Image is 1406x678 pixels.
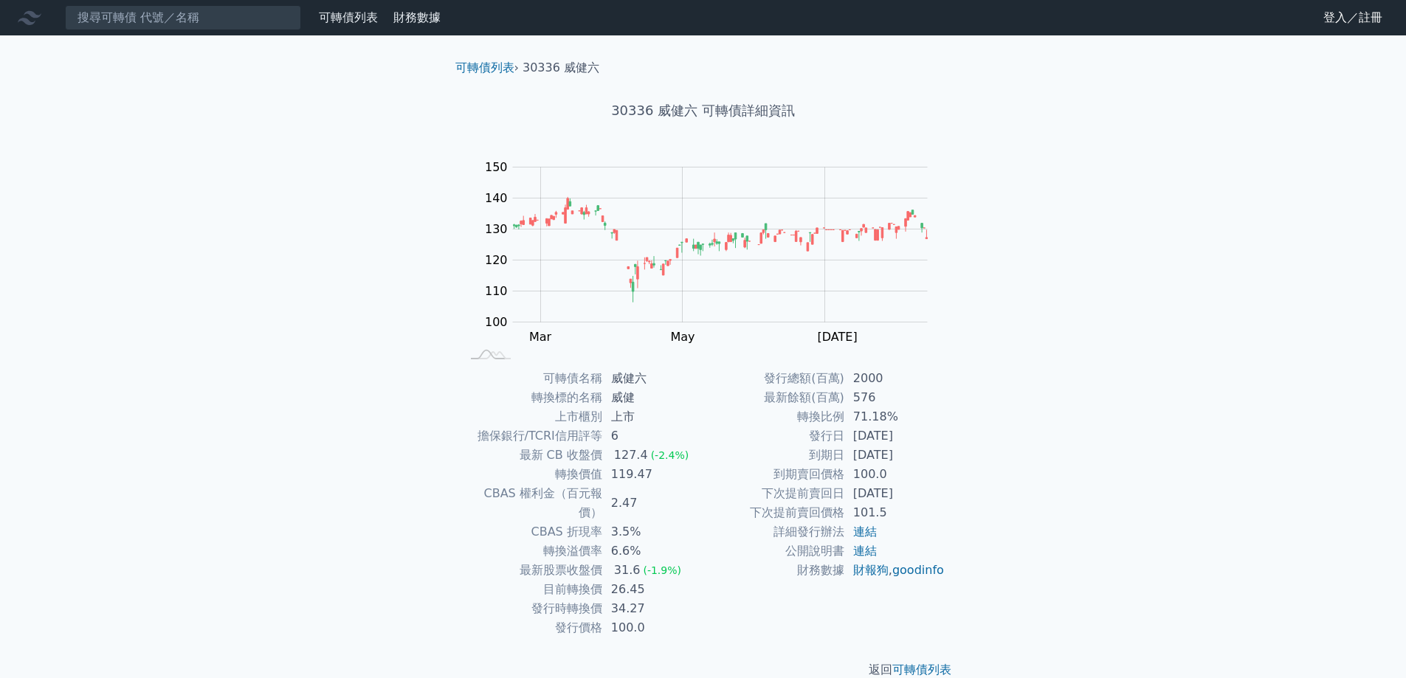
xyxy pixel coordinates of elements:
[703,522,844,542] td: 詳細發行辦法
[703,369,844,388] td: 發行總額(百萬)
[602,369,703,388] td: 威健六
[478,160,950,344] g: Chart
[485,160,508,174] tspan: 150
[529,330,552,344] tspan: Mar
[461,446,602,465] td: 最新 CB 收盤價
[844,369,945,388] td: 2000
[602,542,703,561] td: 6.6%
[461,542,602,561] td: 轉換溢價率
[703,503,844,522] td: 下次提前賣回價格
[461,580,602,599] td: 目前轉換價
[319,10,378,24] a: 可轉債列表
[651,449,689,461] span: (-2.4%)
[853,525,877,539] a: 連結
[602,522,703,542] td: 3.5%
[703,446,844,465] td: 到期日
[611,446,651,465] div: 127.4
[844,561,945,580] td: ,
[461,599,602,618] td: 發行時轉換價
[818,330,858,344] tspan: [DATE]
[602,388,703,407] td: 威健
[670,330,695,344] tspan: May
[643,564,681,576] span: (-1.9%)
[393,10,441,24] a: 財務數據
[485,253,508,267] tspan: 120
[461,484,602,522] td: CBAS 權利金（百元報價）
[853,544,877,558] a: 連結
[485,222,508,236] tspan: 130
[461,426,602,446] td: 擔保銀行/TCRI信用評等
[455,60,514,75] a: 可轉債列表
[602,465,703,484] td: 119.47
[844,446,945,465] td: [DATE]
[461,407,602,426] td: 上市櫃別
[461,522,602,542] td: CBAS 折現率
[892,663,951,677] a: 可轉債列表
[65,5,301,30] input: 搜尋可轉債 代號／名稱
[602,407,703,426] td: 上市
[892,563,944,577] a: goodinfo
[853,563,889,577] a: 財報狗
[844,484,945,503] td: [DATE]
[602,484,703,522] td: 2.47
[844,407,945,426] td: 71.18%
[703,426,844,446] td: 發行日
[1312,6,1394,30] a: 登入／註冊
[485,284,508,298] tspan: 110
[461,388,602,407] td: 轉換標的名稱
[844,426,945,446] td: [DATE]
[602,426,703,446] td: 6
[455,59,519,77] li: ›
[703,561,844,580] td: 財務數據
[444,100,963,121] h1: 30336 威健六 可轉債詳細資訊
[602,618,703,637] td: 100.0
[703,388,844,407] td: 最新餘額(百萬)
[485,315,508,329] tspan: 100
[703,407,844,426] td: 轉換比例
[461,618,602,637] td: 發行價格
[461,369,602,388] td: 可轉債名稱
[523,59,599,77] li: 30336 威健六
[844,503,945,522] td: 101.5
[602,599,703,618] td: 34.27
[461,561,602,580] td: 最新股票收盤價
[703,465,844,484] td: 到期賣回價格
[844,465,945,484] td: 100.0
[844,388,945,407] td: 576
[602,580,703,599] td: 26.45
[461,465,602,484] td: 轉換價值
[611,561,644,580] div: 31.6
[703,542,844,561] td: 公開說明書
[485,191,508,205] tspan: 140
[703,484,844,503] td: 下次提前賣回日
